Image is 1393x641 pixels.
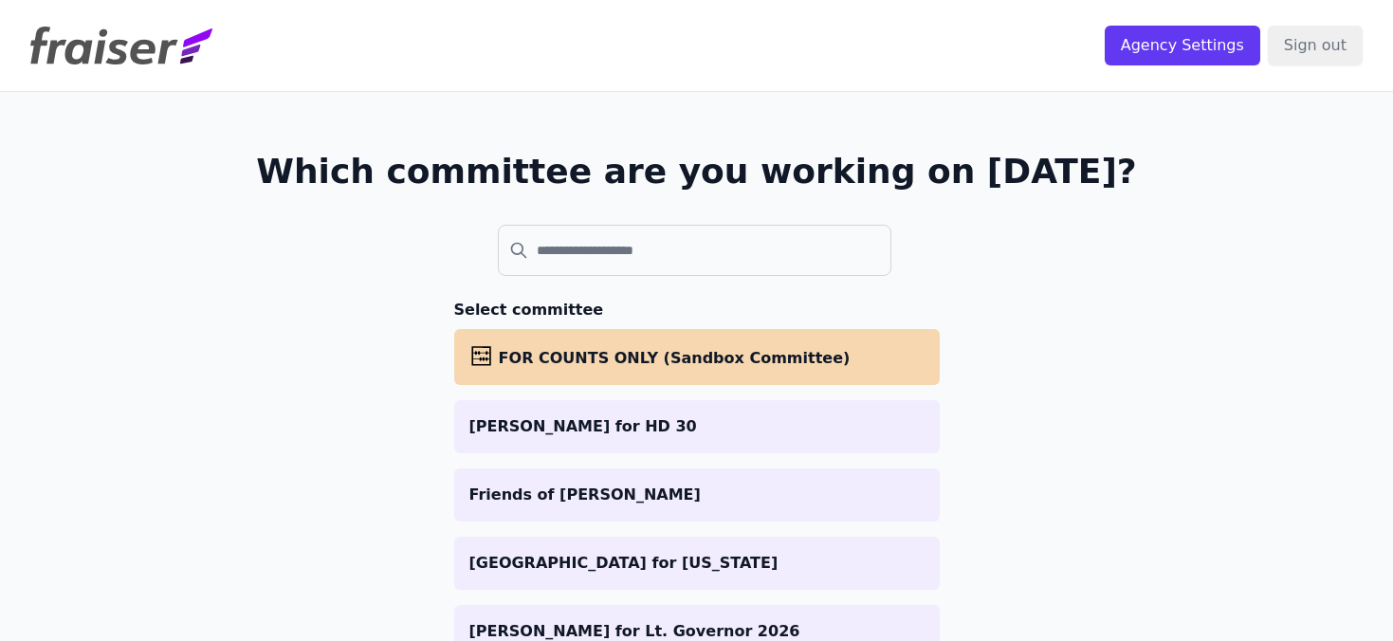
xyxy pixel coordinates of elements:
img: Fraiser Logo [30,27,212,64]
a: [PERSON_NAME] for HD 30 [454,400,940,453]
a: [GEOGRAPHIC_DATA] for [US_STATE] [454,537,940,590]
h3: Select committee [454,299,940,321]
a: Friends of [PERSON_NAME] [454,468,940,522]
p: [GEOGRAPHIC_DATA] for [US_STATE] [469,552,925,575]
span: FOR COUNTS ONLY (Sandbox Committee) [499,349,851,367]
a: FOR COUNTS ONLY (Sandbox Committee) [454,329,940,385]
h1: Which committee are you working on [DATE]? [256,153,1137,191]
input: Sign out [1268,26,1363,65]
p: [PERSON_NAME] for HD 30 [469,415,925,438]
p: Friends of [PERSON_NAME] [469,484,925,506]
input: Agency Settings [1105,26,1260,65]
